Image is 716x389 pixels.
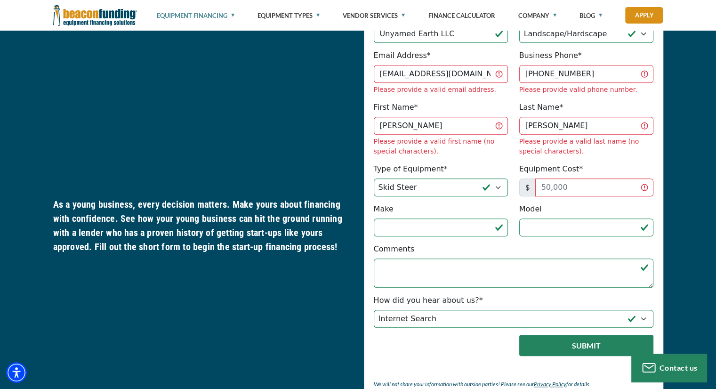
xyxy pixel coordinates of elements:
[625,7,663,24] a: Apply
[519,178,536,196] span: $
[519,137,653,156] div: Please provide a valid last name (no special characters).
[374,50,431,61] label: Email Address*
[374,65,508,83] input: jdoe@gmail.com
[519,65,653,83] input: (555) 555-5555
[374,102,418,113] label: First Name*
[374,25,508,43] input: Beacon Funding
[374,335,488,364] iframe: reCAPTCHA
[519,102,563,113] label: Last Name*
[53,197,353,254] h5: As a young business, every decision matters. Make yours about financing with confidence. See how ...
[374,203,394,215] label: Make
[534,381,566,388] a: Privacy Policy
[519,50,582,61] label: Business Phone*
[535,178,653,196] input: 50,000
[374,243,415,255] label: Comments
[519,117,653,135] input: Doe
[374,295,483,306] label: How did you hear about us?*
[374,85,508,95] div: Please provide a valid email address.
[374,163,448,175] label: Type of Equipment*
[6,362,27,383] div: Accessibility Menu
[519,85,653,95] div: Please provide valid phone number.
[631,354,707,382] button: Contact us
[374,117,508,135] input: John
[519,163,583,175] label: Equipment Cost*
[660,363,698,372] span: Contact us
[53,22,353,190] iframe: Getting Approved for Financing as a Start-up
[519,335,653,356] button: Submit
[519,203,542,215] label: Model
[374,137,508,156] div: Please provide a valid first name (no special characters).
